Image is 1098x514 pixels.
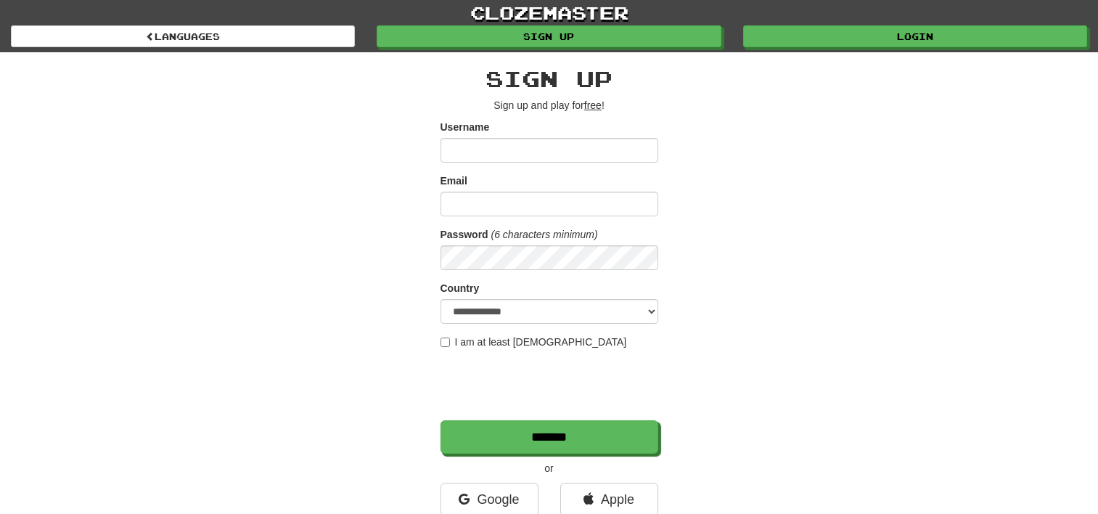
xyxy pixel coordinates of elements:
[584,99,602,111] u: free
[441,281,480,295] label: Country
[377,25,721,47] a: Sign up
[441,174,467,188] label: Email
[491,229,598,240] em: (6 characters minimum)
[441,67,658,91] h2: Sign up
[441,227,488,242] label: Password
[743,25,1087,47] a: Login
[441,98,658,113] p: Sign up and play for !
[441,461,658,476] p: or
[441,356,661,413] iframe: reCAPTCHA
[441,120,490,134] label: Username
[11,25,355,47] a: Languages
[441,338,450,347] input: I am at least [DEMOGRAPHIC_DATA]
[441,335,627,349] label: I am at least [DEMOGRAPHIC_DATA]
